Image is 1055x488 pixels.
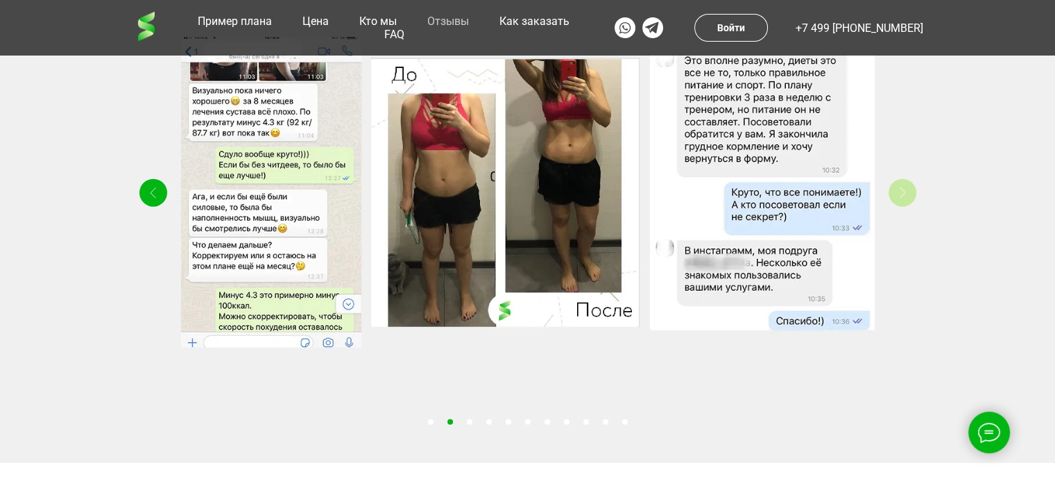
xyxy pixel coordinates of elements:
td: Войти [717,16,745,40]
a: Кто мы [356,15,400,28]
a: Войти [694,14,768,42]
a: Пример плана [194,15,275,28]
a: Отзывы [424,15,472,28]
a: Как заказать [496,15,573,28]
a: FAQ [381,28,408,41]
a: +7 499 [PHONE_NUMBER] [796,22,923,35]
a: Цена [299,15,332,28]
